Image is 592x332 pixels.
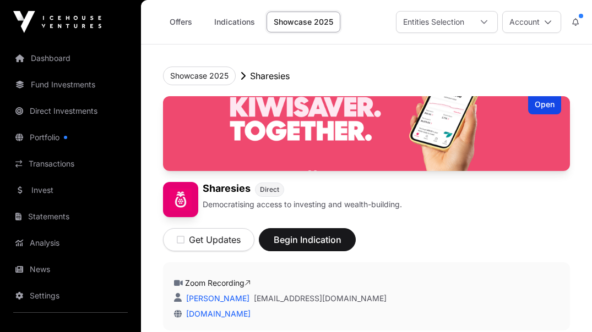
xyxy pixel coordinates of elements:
a: Direct Investments [9,99,132,123]
a: Analysis [9,231,132,255]
a: Fund Investments [9,73,132,97]
a: News [9,257,132,281]
a: Indications [207,12,262,32]
button: Showcase 2025 [163,67,236,85]
button: Begin Indication [259,228,356,251]
a: [DOMAIN_NAME] [182,309,251,318]
a: Settings [9,284,132,308]
span: Direct [260,185,279,194]
a: Begin Indication [259,239,356,250]
span: Begin Indication [273,233,342,246]
p: Democratising access to investing and wealth-building. [203,199,402,210]
h1: Sharesies [203,182,251,197]
a: Dashboard [9,46,132,70]
a: Statements [9,204,132,229]
p: Sharesies [250,69,290,82]
a: [PERSON_NAME] [184,294,249,303]
img: Sharesies [163,182,198,217]
img: Sharesies [163,96,570,171]
a: Zoom Recording [185,278,251,287]
a: Offers [159,12,203,32]
div: Entities Selection [397,12,471,32]
a: Showcase 2025 [267,12,340,32]
button: Get Updates [163,228,254,251]
a: Invest [9,178,132,202]
a: Portfolio [9,125,132,150]
button: Account [502,11,561,33]
div: Open [528,96,561,114]
img: Icehouse Ventures Logo [13,11,101,33]
a: Transactions [9,152,132,176]
a: [EMAIL_ADDRESS][DOMAIN_NAME] [254,293,387,304]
